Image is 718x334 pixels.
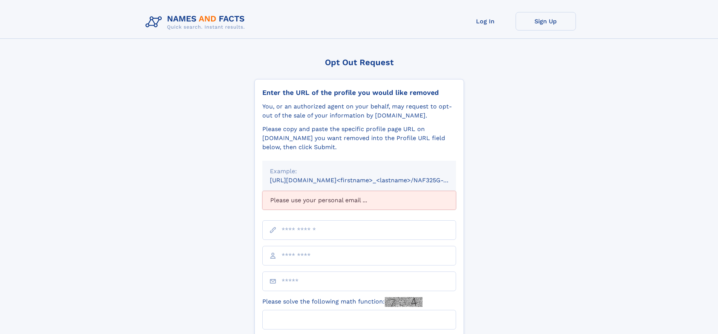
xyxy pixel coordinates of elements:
div: Please copy and paste the specific profile page URL on [DOMAIN_NAME] you want removed into the Pr... [262,125,456,152]
div: You, or an authorized agent on your behalf, may request to opt-out of the sale of your informatio... [262,102,456,120]
img: Logo Names and Facts [142,12,251,32]
a: Sign Up [516,12,576,31]
a: Log In [455,12,516,31]
small: [URL][DOMAIN_NAME]<firstname>_<lastname>/NAF325G-xxxxxxxx [270,177,470,184]
div: Example: [270,167,449,176]
div: Opt Out Request [254,58,464,67]
div: Enter the URL of the profile you would like removed [262,88,456,97]
div: Please use your personal email ... [262,191,456,210]
label: Please solve the following math function: [262,297,423,307]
